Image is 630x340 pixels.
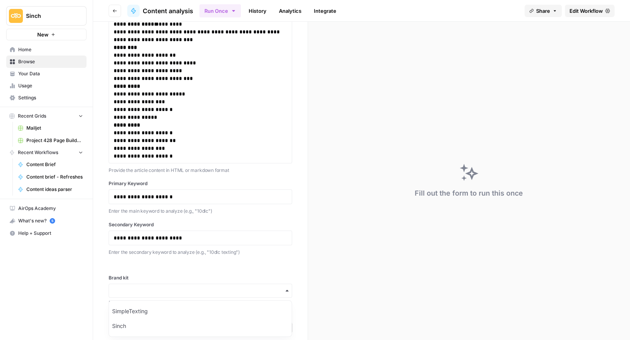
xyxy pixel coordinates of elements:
[18,70,83,77] span: Your Data
[18,58,83,65] span: Browse
[6,6,87,26] button: Workspace: Sinch
[536,7,550,15] span: Share
[109,221,292,228] label: Secondary Keyword
[109,319,292,333] div: Sinch
[6,29,87,40] button: New
[50,218,55,224] a: 5
[109,207,292,215] p: Enter the main keyword to analyze (e.g., "10dlc")
[7,215,86,227] div: What's new?
[6,202,87,215] a: AirOps Academy
[309,5,341,17] a: Integrate
[109,167,292,174] p: Provide the article content in HTML or markdown format
[6,110,87,122] button: Recent Grids
[14,183,87,196] a: Content ideas parser
[6,68,87,80] a: Your Data
[6,147,87,158] button: Recent Workflows
[18,149,58,156] span: Recent Workflows
[109,180,292,187] label: Primary Keyword
[6,56,87,68] a: Browse
[6,227,87,239] button: Help + Support
[6,80,87,92] a: Usage
[18,82,83,89] span: Usage
[415,188,523,199] div: Fill out the form to run this once
[109,299,292,306] a: Manage Brand Kits
[6,43,87,56] a: Home
[14,158,87,171] a: Content Brief
[18,230,83,237] span: Help + Support
[127,5,193,17] a: Content analysis
[14,134,87,147] a: Project 428 Page Builder Tracker (NEW)
[6,92,87,104] a: Settings
[109,304,292,319] div: SimpleTexting
[569,7,603,15] span: Edit Workflow
[26,125,83,132] span: Mailjet
[51,219,53,223] text: 5
[18,205,83,212] span: AirOps Academy
[109,248,292,256] p: Enter the secondary keyword to analyze (e.g., "10dlc texting")
[6,215,87,227] button: What's new? 5
[565,5,614,17] a: Edit Workflow
[109,274,292,281] label: Brand kit
[244,5,271,17] a: History
[9,9,23,23] img: Sinch Logo
[274,5,306,17] a: Analytics
[18,113,46,120] span: Recent Grids
[37,31,48,38] span: New
[14,122,87,134] a: Mailjet
[199,4,241,17] button: Run Once
[26,161,83,168] span: Content Brief
[18,94,83,101] span: Settings
[524,5,562,17] button: Share
[26,12,73,20] span: Sinch
[143,6,193,16] span: Content analysis
[26,173,83,180] span: Content brief - Refreshes
[18,46,83,53] span: Home
[26,186,83,193] span: Content ideas parser
[14,171,87,183] a: Content brief - Refreshes
[26,137,83,144] span: Project 428 Page Builder Tracker (NEW)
